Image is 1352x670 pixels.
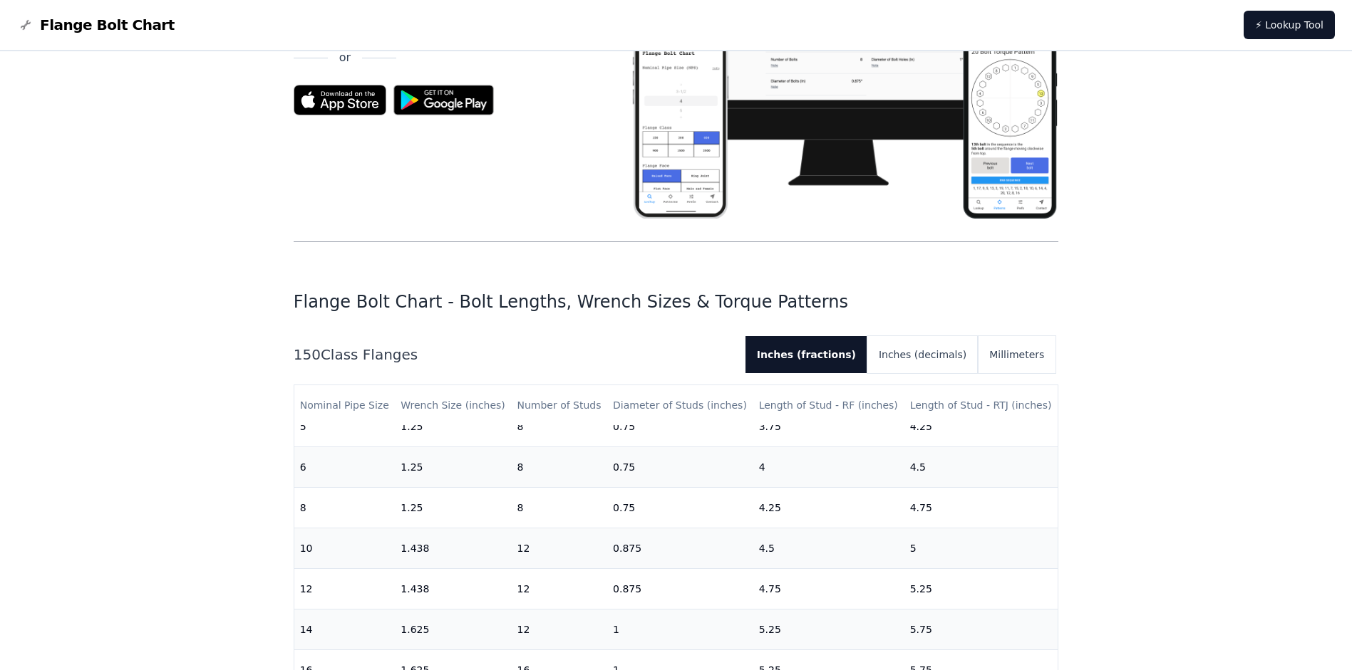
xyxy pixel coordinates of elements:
th: Wrench Size (inches) [395,385,511,426]
a: ⚡ Lookup Tool [1244,11,1335,39]
td: 4.75 [904,488,1058,528]
td: 1.25 [395,488,511,528]
td: 12 [294,569,396,609]
button: Millimeters [978,336,1056,373]
img: Flange Bolt Chart Logo [17,16,34,33]
td: 4.25 [753,488,904,528]
td: 1.25 [395,447,511,488]
td: 0.875 [607,569,753,609]
td: 5.25 [904,569,1058,609]
a: Flange Bolt Chart LogoFlange Bolt Chart [17,15,175,35]
td: 0.75 [607,488,753,528]
td: 1.625 [395,609,511,650]
th: Number of Studs [511,385,607,426]
td: 4 [753,447,904,488]
td: 6 [294,447,396,488]
img: App Store badge for the Flange Bolt Chart app [294,85,386,115]
th: Diameter of Studs (inches) [607,385,753,426]
td: 8 [511,488,607,528]
td: 4.5 [753,528,904,569]
th: Nominal Pipe Size [294,385,396,426]
td: 0.75 [607,407,753,447]
td: 3.75 [753,407,904,447]
td: 5 [294,407,396,447]
span: Flange Bolt Chart [40,15,175,35]
td: 12 [511,609,607,650]
button: Inches (fractions) [745,336,867,373]
td: 12 [511,569,607,609]
th: Length of Stud - RF (inches) [753,385,904,426]
td: 4.25 [904,407,1058,447]
td: 8 [511,447,607,488]
th: Length of Stud - RTJ (inches) [904,385,1058,426]
td: 8 [511,407,607,447]
td: 1 [607,609,753,650]
img: Get it on Google Play [386,78,502,122]
p: or [339,49,351,66]
td: 5.75 [904,609,1058,650]
td: 1.438 [395,569,511,609]
td: 0.875 [607,528,753,569]
h1: Flange Bolt Chart - Bolt Lengths, Wrench Sizes & Torque Patterns [294,290,1059,313]
td: 1.25 [395,407,511,447]
button: Inches (decimals) [867,336,978,373]
td: 1.438 [395,528,511,569]
td: 4.5 [904,447,1058,488]
td: 8 [294,488,396,528]
td: 0.75 [607,447,753,488]
td: 12 [511,528,607,569]
td: 14 [294,609,396,650]
td: 5.25 [753,609,904,650]
td: 5 [904,528,1058,569]
h2: 150 Class Flanges [294,345,734,365]
td: 4.75 [753,569,904,609]
td: 10 [294,528,396,569]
